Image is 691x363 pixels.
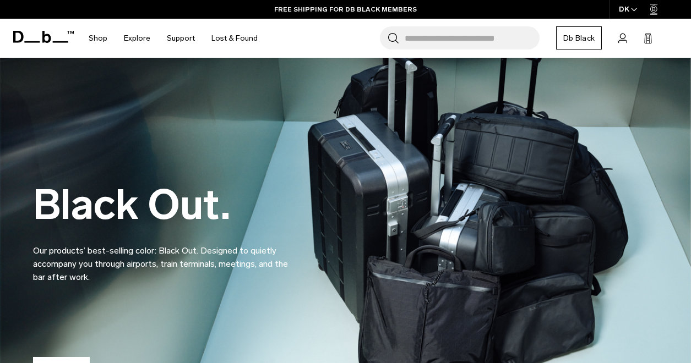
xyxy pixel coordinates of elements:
a: Lost & Found [211,19,258,58]
a: Support [167,19,195,58]
a: Shop [89,19,107,58]
a: Db Black [556,26,602,50]
a: Explore [124,19,150,58]
h2: Black Out. [33,184,297,226]
p: Our products’ best-selling color: Black Out. Designed to quietly accompany you through airports, ... [33,231,297,284]
a: FREE SHIPPING FOR DB BLACK MEMBERS [274,4,417,14]
nav: Main Navigation [80,19,266,58]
